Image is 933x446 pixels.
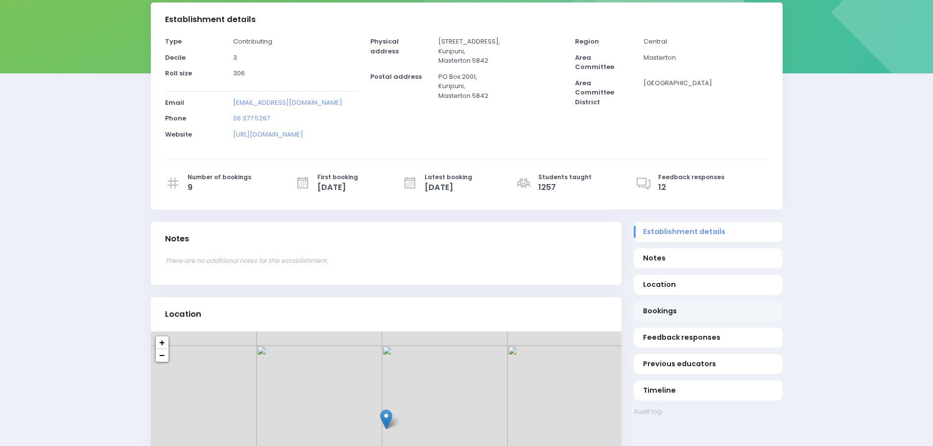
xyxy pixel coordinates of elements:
[538,173,592,182] span: Students taught
[370,37,399,56] strong: Physical address
[233,53,358,63] p: 3
[658,173,724,182] span: Feedback responses
[538,182,592,193] span: 1257
[233,69,358,78] p: 306
[643,253,773,263] span: Notes
[165,130,192,139] strong: Website
[380,409,392,429] img: Masterton Primary School
[643,280,773,290] span: Location
[634,354,783,374] a: Previous educators
[165,15,256,24] h3: Establishment details
[634,275,783,295] a: Location
[634,407,783,417] a: Audit log
[425,182,472,193] span: [DATE]
[165,37,182,46] strong: Type
[425,173,472,182] span: Latest booking
[643,332,773,343] span: Feedback responses
[233,98,342,107] a: [EMAIL_ADDRESS][DOMAIN_NAME]
[575,78,614,107] strong: Area Committee District
[644,37,768,47] p: Central
[165,234,189,244] h3: Notes
[165,98,184,107] strong: Email
[188,173,251,182] span: Number of bookings
[156,349,168,362] a: Zoom out
[634,301,783,321] a: Bookings
[658,182,724,193] span: 12
[233,37,358,47] p: Contributing
[634,222,783,242] a: Establishment details
[370,72,422,81] strong: Postal address
[643,227,773,237] span: Establishment details
[165,309,201,319] h3: Location
[317,173,358,182] span: First booking
[188,182,251,193] span: 9
[643,359,773,369] span: Previous educators
[634,380,783,400] a: Timeline
[643,306,773,316] span: Bookings
[165,53,186,62] strong: Decile
[165,256,607,266] p: There are no additional notes for this establishment.
[643,385,773,396] span: Timeline
[644,53,768,63] p: Masterton
[438,72,563,101] p: PO Box 2001, Kuripuni, Masterton 5842
[233,130,303,139] a: [URL][DOMAIN_NAME]
[438,37,563,66] p: [STREET_ADDRESS], Kuripuni, Masterton 5842
[644,78,768,88] p: [GEOGRAPHIC_DATA]
[634,248,783,268] a: Notes
[233,114,270,123] a: 06 377 5297
[575,37,599,46] strong: Region
[317,182,358,193] span: [DATE]
[634,328,783,348] a: Feedback responses
[575,53,614,72] strong: Area Committee
[165,114,186,123] strong: Phone
[165,69,192,78] strong: Roll size
[156,336,168,349] a: Zoom in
